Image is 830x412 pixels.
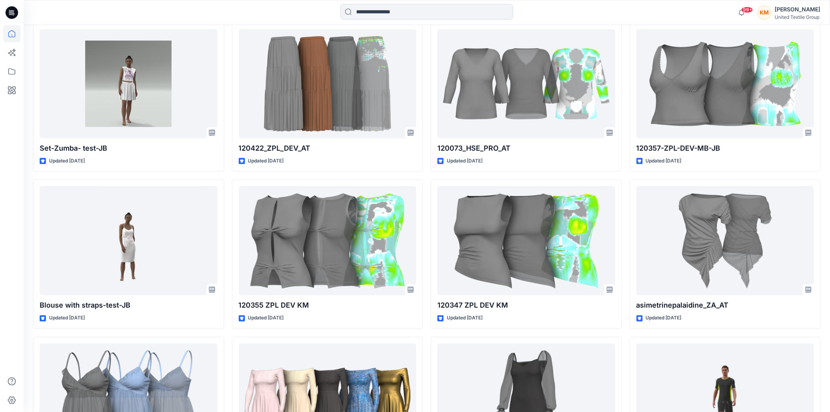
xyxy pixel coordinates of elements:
p: Updated [DATE] [248,157,284,165]
p: Updated [DATE] [646,314,682,322]
p: Updated [DATE] [447,314,483,322]
p: Set-Zumba- test-JB [40,143,218,154]
a: 120355 ZPL DEV KM [239,186,417,295]
p: Blouse with straps-test-JB [40,300,218,311]
p: Updated [DATE] [49,314,85,322]
a: 120073_HSE_PRO_AT [437,29,615,138]
p: 120355 ZPL DEV KM [239,300,417,311]
p: 120422_ZPL_DEV_AT [239,143,417,154]
p: Updated [DATE] [248,314,284,322]
div: [PERSON_NAME] [775,5,820,14]
p: 120073_HSE_PRO_AT [437,143,615,154]
p: asimetrinepalaidine_ZA_AT [636,300,814,311]
p: Updated [DATE] [447,157,483,165]
a: 120422_ZPL_DEV_AT [239,29,417,138]
a: asimetrinepalaidine_ZA_AT [636,186,814,295]
div: KM [757,5,771,20]
a: Blouse with straps-test-JB [40,186,218,295]
a: 120347 ZPL DEV KM [437,186,615,295]
a: Set-Zumba- test-JB [40,29,218,138]
p: Updated [DATE] [646,157,682,165]
a: 120357-ZPL-DEV-MB-JB [636,29,814,138]
span: 99+ [741,7,753,13]
p: 120357-ZPL-DEV-MB-JB [636,143,814,154]
p: 120347 ZPL DEV KM [437,300,615,311]
p: Updated [DATE] [49,157,85,165]
div: United Textile Group [775,14,820,20]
